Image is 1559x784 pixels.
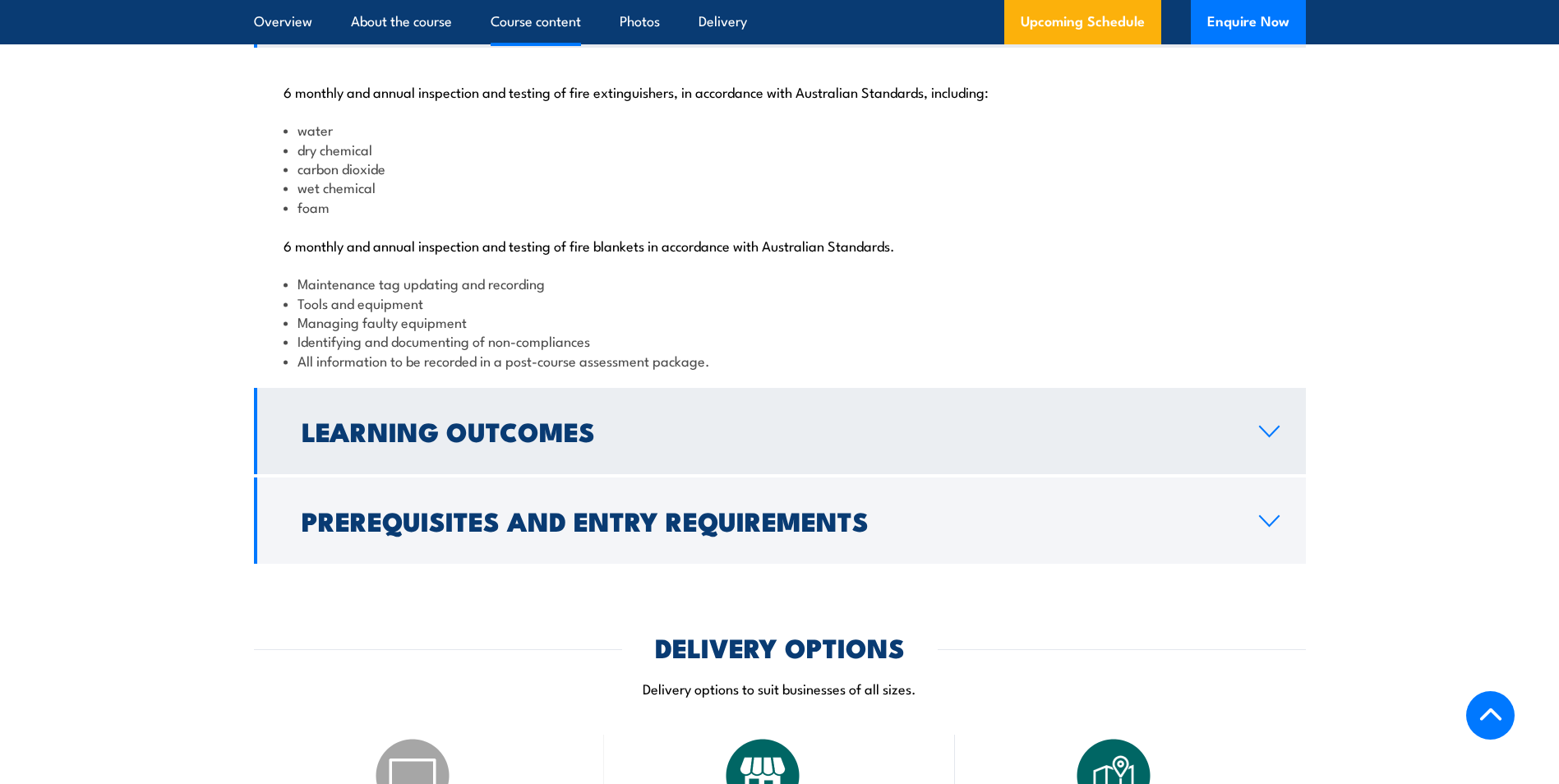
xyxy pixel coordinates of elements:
[284,351,1276,370] li: All information to be recorded in a post-course assessment package.
[254,477,1306,564] a: Prerequisites and Entry Requirements
[655,635,905,658] h2: DELIVERY OPTIONS
[254,679,1306,698] p: Delivery options to suit businesses of all sizes.
[302,509,1233,532] h2: Prerequisites and Entry Requirements
[284,274,1276,293] li: Maintenance tag updating and recording
[284,120,1276,139] li: water
[284,331,1276,350] li: Identifying and documenting of non-compliances
[284,178,1276,196] li: wet chemical
[284,197,1276,216] li: foam
[302,419,1233,442] h2: Learning Outcomes
[284,140,1276,159] li: dry chemical
[284,237,1276,253] p: 6 monthly and annual inspection and testing of fire blankets in accordance with Australian Standa...
[284,159,1276,178] li: carbon dioxide
[284,83,1276,99] p: 6 monthly and annual inspection and testing of fire extinguishers, in accordance with Australian ...
[284,312,1276,331] li: Managing faulty equipment
[284,293,1276,312] li: Tools and equipment
[254,388,1306,474] a: Learning Outcomes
